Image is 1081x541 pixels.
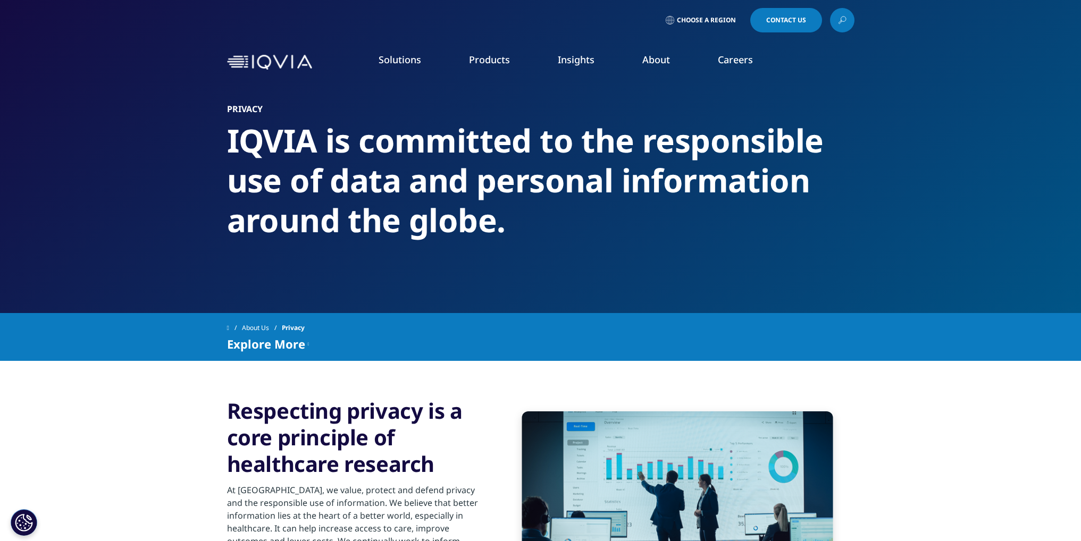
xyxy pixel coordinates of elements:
img: IQVIA Healthcare Information Technology and Pharma Clinical Research Company [227,55,312,70]
h1: Privacy [227,104,854,114]
h3: Respecting privacy is a core principle of healthcare research [227,398,485,477]
a: About [642,53,670,66]
span: Privacy [282,318,305,337]
a: Careers [718,53,753,66]
span: Explore More [227,337,305,350]
a: Products [469,53,510,66]
span: Contact Us [766,17,806,23]
a: Insights [558,53,594,66]
a: Solutions [379,53,421,66]
button: Cookies Settings [11,509,37,536]
nav: Primary [316,37,854,87]
span: Choose a Region [677,16,736,24]
a: Contact Us [750,8,822,32]
a: About Us [242,318,282,337]
h2: IQVIA is committed to the responsible use of data and personal information around the globe. [227,121,854,240]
